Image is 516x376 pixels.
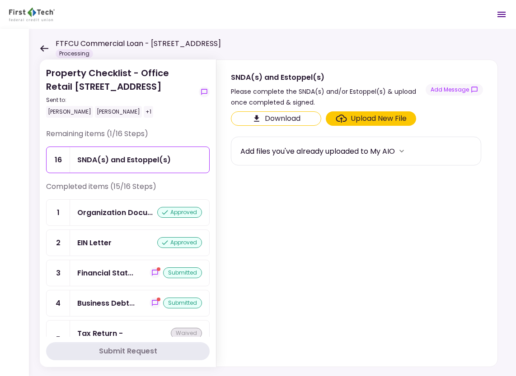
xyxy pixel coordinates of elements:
button: Click here to download the document [231,111,321,126]
div: Tax Return - Borrower [77,328,171,350]
div: Business Debt Schedule [77,298,135,309]
div: waived [171,328,202,339]
div: Completed items (15/16 Steps) [46,181,210,199]
div: submitted [163,267,202,278]
div: 1 [47,200,70,225]
div: Processing [56,49,93,58]
div: SNDA(s) and Estoppel(s) [231,72,426,83]
div: approved [157,237,202,248]
div: EIN Letter [77,237,112,248]
div: Please complete the SNDA(s) and/or Estoppel(s) & upload once completed & signed. [231,86,426,108]
div: Property Checklist - Office Retail [STREET_ADDRESS] [46,66,195,118]
div: Upload New File [351,113,407,124]
div: 16 [47,147,70,173]
div: Financial Statement - Borrower [77,267,133,279]
button: show-messages [150,267,160,278]
a: 16SNDA(s) and Estoppel(s) [46,147,210,173]
button: Submit Request [46,342,210,360]
img: Partner icon [9,8,55,21]
a: 1Organization Documents for Borrowing Entityapproved [46,199,210,226]
div: Organization Documents for Borrowing Entity [77,207,153,218]
a: 3Financial Statement - Borrowershow-messagessubmitted [46,260,210,286]
div: Add files you've already uploaded to My AIO [240,146,395,157]
button: show-messages [150,298,160,308]
div: [PERSON_NAME] [95,106,142,118]
div: +1 [144,106,153,118]
div: Remaining items (1/16 Steps) [46,128,210,147]
div: 4 [47,290,70,316]
div: [PERSON_NAME] [46,106,93,118]
a: 2EIN Letterapproved [46,229,210,256]
div: 3 [47,260,70,286]
h1: FTFCU Commercial Loan - [STREET_ADDRESS] [56,38,221,49]
button: more [395,144,408,158]
button: show-messages [426,84,483,96]
div: submitted [163,298,202,308]
div: SNDA(s) and Estoppel(s) [77,154,171,165]
div: Sent to: [46,96,195,104]
div: SNDA(s) and Estoppel(s)Please complete the SNDA(s) and/or Estoppel(s) & upload once completed & s... [216,60,498,367]
div: approved [157,207,202,218]
span: Click here to upload the required document [326,111,416,126]
div: 2 [47,230,70,256]
a: 5Tax Return - Borrowerwaived [46,320,210,358]
div: Submit Request [99,346,157,357]
button: Open menu [491,4,512,25]
a: 4Business Debt Scheduleshow-messagessubmitted [46,290,210,316]
button: show-messages [199,87,210,97]
div: 5 [47,321,70,358]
